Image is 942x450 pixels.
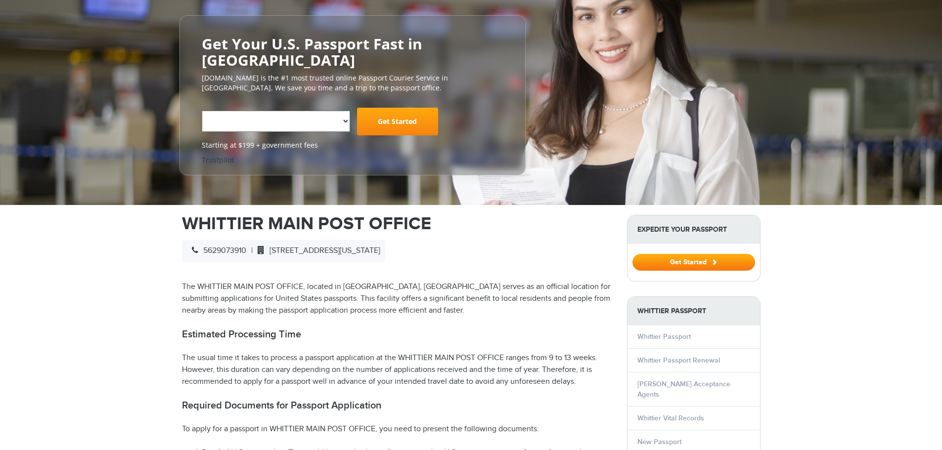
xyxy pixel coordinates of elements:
a: Whittier Passport [637,332,691,341]
a: New Passport [637,438,681,446]
button: Get Started [632,254,755,271]
p: The WHITTIER MAIN POST OFFICE, located in [GEOGRAPHIC_DATA], [GEOGRAPHIC_DATA] serves as an offic... [182,281,612,317]
h1: WHITTIER MAIN POST OFFICE [182,215,612,233]
span: 5629073910 [187,246,246,255]
h2: Required Documents for Passport Application [182,400,612,411]
p: The usual time it takes to process a passport application at the WHITTIER MAIN POST OFFICE ranges... [182,352,612,388]
span: Starting at $199 + government fees [202,140,503,150]
strong: Whittier Passport [628,297,760,325]
a: Trustpilot [202,155,234,164]
div: | [182,240,385,262]
h2: Get Your U.S. Passport Fast in [GEOGRAPHIC_DATA] [202,36,503,68]
a: [PERSON_NAME] Acceptance Agents [637,380,730,399]
a: Get Started [632,258,755,266]
p: To apply for a passport in WHITTIER MAIN POST OFFICE, you need to present the following documents: [182,423,612,435]
a: Whittier Passport Renewal [637,356,720,365]
span: [STREET_ADDRESS][US_STATE] [253,246,380,255]
h2: Estimated Processing Time [182,328,612,340]
a: Get Started [357,108,438,135]
p: [DOMAIN_NAME] is the #1 most trusted online Passport Courier Service in [GEOGRAPHIC_DATA]. We sav... [202,73,503,93]
strong: Expedite Your Passport [628,215,760,244]
a: Whittier Vital Records [637,414,704,422]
